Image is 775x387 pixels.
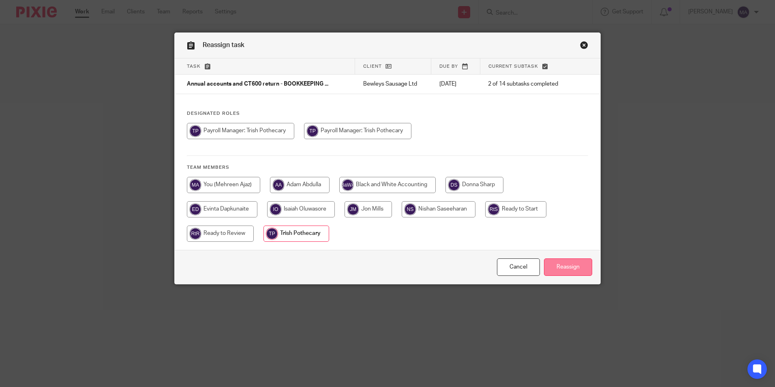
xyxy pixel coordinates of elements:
[187,110,588,117] h4: Designated Roles
[480,75,574,94] td: 2 of 14 subtasks completed
[439,64,458,69] span: Due by
[187,64,201,69] span: Task
[488,64,538,69] span: Current subtask
[363,80,423,88] p: Bewleys Sausage Ltd
[363,64,382,69] span: Client
[497,258,540,276] a: Close this dialog window
[187,164,588,171] h4: Team members
[187,82,328,87] span: Annual accounts and CT600 return - BOOKKEEPING ...
[203,42,244,48] span: Reassign task
[544,258,592,276] input: Reassign
[439,80,472,88] p: [DATE]
[580,41,588,52] a: Close this dialog window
